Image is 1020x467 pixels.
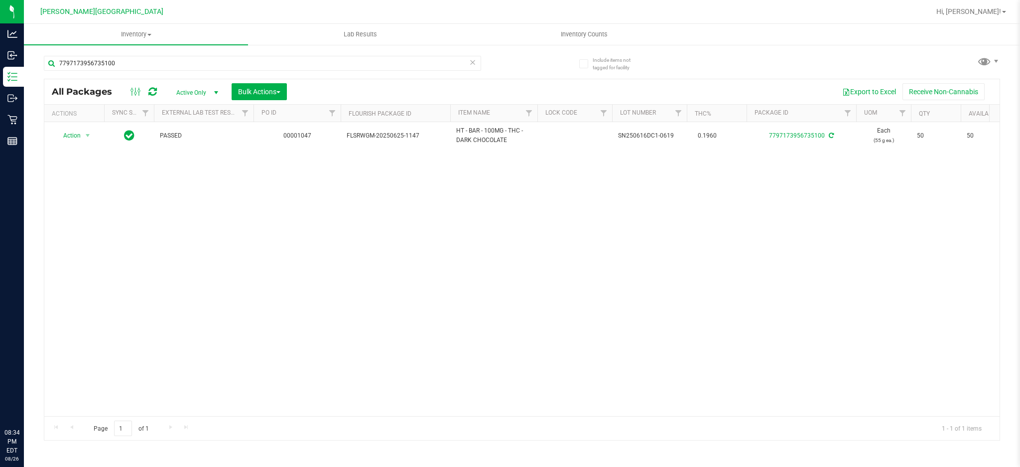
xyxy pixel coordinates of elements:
[917,131,955,141] span: 50
[936,7,1001,15] span: Hi, [PERSON_NAME]!
[29,386,41,398] iframe: Resource center unread badge
[232,83,287,100] button: Bulk Actions
[137,105,154,122] a: Filter
[836,83,902,100] button: Export to Excel
[330,30,390,39] span: Lab Results
[755,109,788,116] a: Package ID
[7,29,17,39] inline-svg: Analytics
[248,24,472,45] a: Lab Results
[827,132,834,139] span: Sync from Compliance System
[283,132,311,139] a: 00001047
[347,131,444,141] span: FLSRWGM-20250625-1147
[114,421,132,436] input: 1
[456,126,531,145] span: HT - BAR - 100MG - THC - DARK CHOCOLATE
[894,105,911,122] a: Filter
[238,88,280,96] span: Bulk Actions
[112,109,150,116] a: Sync Status
[902,83,985,100] button: Receive Non-Cannabis
[261,109,276,116] a: PO ID
[620,109,656,116] a: Lot Number
[4,455,19,463] p: 08/26
[324,105,341,122] a: Filter
[618,131,681,141] span: SN250616DC1-0619
[458,109,490,116] a: Item Name
[670,105,687,122] a: Filter
[24,30,248,39] span: Inventory
[967,131,1005,141] span: 50
[237,105,254,122] a: Filter
[7,72,17,82] inline-svg: Inventory
[44,56,481,71] input: Search Package ID, Item Name, SKU, Lot or Part Number...
[40,7,163,16] span: [PERSON_NAME][GEOGRAPHIC_DATA]
[934,421,990,436] span: 1 - 1 of 1 items
[52,86,122,97] span: All Packages
[7,50,17,60] inline-svg: Inbound
[521,105,537,122] a: Filter
[864,109,877,116] a: UOM
[469,56,476,69] span: Clear
[162,109,240,116] a: External Lab Test Result
[593,56,642,71] span: Include items not tagged for facility
[919,110,930,117] a: Qty
[52,110,100,117] div: Actions
[693,129,722,143] span: 0.1960
[160,131,248,141] span: PASSED
[862,126,905,145] span: Each
[547,30,621,39] span: Inventory Counts
[7,115,17,125] inline-svg: Retail
[124,129,134,143] span: In Sync
[85,421,157,436] span: Page of 1
[840,105,856,122] a: Filter
[969,110,999,117] a: Available
[7,93,17,103] inline-svg: Outbound
[596,105,612,122] a: Filter
[349,110,411,117] a: Flourish Package ID
[82,129,94,143] span: select
[545,109,577,116] a: Lock Code
[769,132,825,139] a: 7797173956735100
[472,24,696,45] a: Inventory Counts
[862,136,905,145] p: (55 g ea.)
[24,24,248,45] a: Inventory
[4,428,19,455] p: 08:34 PM EDT
[10,387,40,417] iframe: Resource center
[54,129,81,143] span: Action
[7,136,17,146] inline-svg: Reports
[695,110,711,117] a: THC%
